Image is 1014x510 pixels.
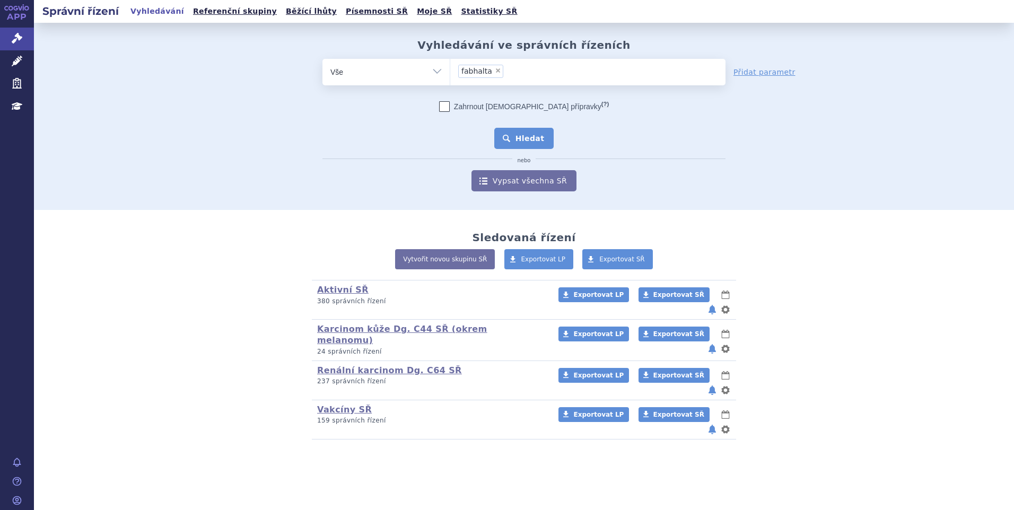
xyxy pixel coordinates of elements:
[720,328,731,340] button: lhůty
[639,407,710,422] a: Exportovat SŘ
[653,411,704,418] span: Exportovat SŘ
[395,249,495,269] a: Vytvořit novou skupinu SŘ
[558,287,629,302] a: Exportovat LP
[317,347,545,356] p: 24 správních řízení
[733,67,796,77] a: Přidat parametr
[317,297,545,306] p: 380 správních řízení
[653,291,704,298] span: Exportovat SŘ
[414,4,455,19] a: Moje SŘ
[317,377,545,386] p: 237 správních řízení
[707,303,718,316] button: notifikace
[573,291,624,298] span: Exportovat LP
[512,157,536,164] i: nebo
[573,411,624,418] span: Exportovat LP
[317,285,369,295] a: Aktivní SŘ
[558,327,629,341] a: Exportovat LP
[417,39,631,51] h2: Vyhledávání ve správních řízeních
[471,170,576,191] a: Vypsat všechna SŘ
[573,330,624,338] span: Exportovat LP
[439,101,609,112] label: Zahrnout [DEMOGRAPHIC_DATA] přípravky
[458,4,520,19] a: Statistiky SŘ
[34,4,127,19] h2: Správní řízení
[720,342,731,355] button: nastavení
[521,256,566,263] span: Exportovat LP
[506,64,557,77] input: fabhalta
[707,423,718,436] button: notifikace
[317,416,545,425] p: 159 správních řízení
[720,288,731,301] button: lhůty
[601,101,609,108] abbr: (?)
[494,128,554,149] button: Hledat
[317,365,462,375] a: Renální karcinom Dg. C64 SŘ
[720,408,731,421] button: lhůty
[639,287,710,302] a: Exportovat SŘ
[461,67,492,75] span: fabhalta
[639,327,710,341] a: Exportovat SŘ
[720,369,731,382] button: lhůty
[707,384,718,397] button: notifikace
[317,405,372,415] a: Vakcíny SŘ
[653,330,704,338] span: Exportovat SŘ
[639,368,710,383] a: Exportovat SŘ
[599,256,645,263] span: Exportovat SŘ
[582,249,653,269] a: Exportovat SŘ
[190,4,280,19] a: Referenční skupiny
[558,368,629,383] a: Exportovat LP
[573,372,624,379] span: Exportovat LP
[558,407,629,422] a: Exportovat LP
[707,342,718,355] button: notifikace
[504,249,574,269] a: Exportovat LP
[317,324,487,345] a: Karcinom kůže Dg. C44 SŘ (okrem melanomu)
[127,4,187,19] a: Vyhledávání
[720,384,731,397] button: nastavení
[472,231,575,244] h2: Sledovaná řízení
[343,4,411,19] a: Písemnosti SŘ
[653,372,704,379] span: Exportovat SŘ
[495,67,501,74] span: ×
[283,4,340,19] a: Běžící lhůty
[720,423,731,436] button: nastavení
[720,303,731,316] button: nastavení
